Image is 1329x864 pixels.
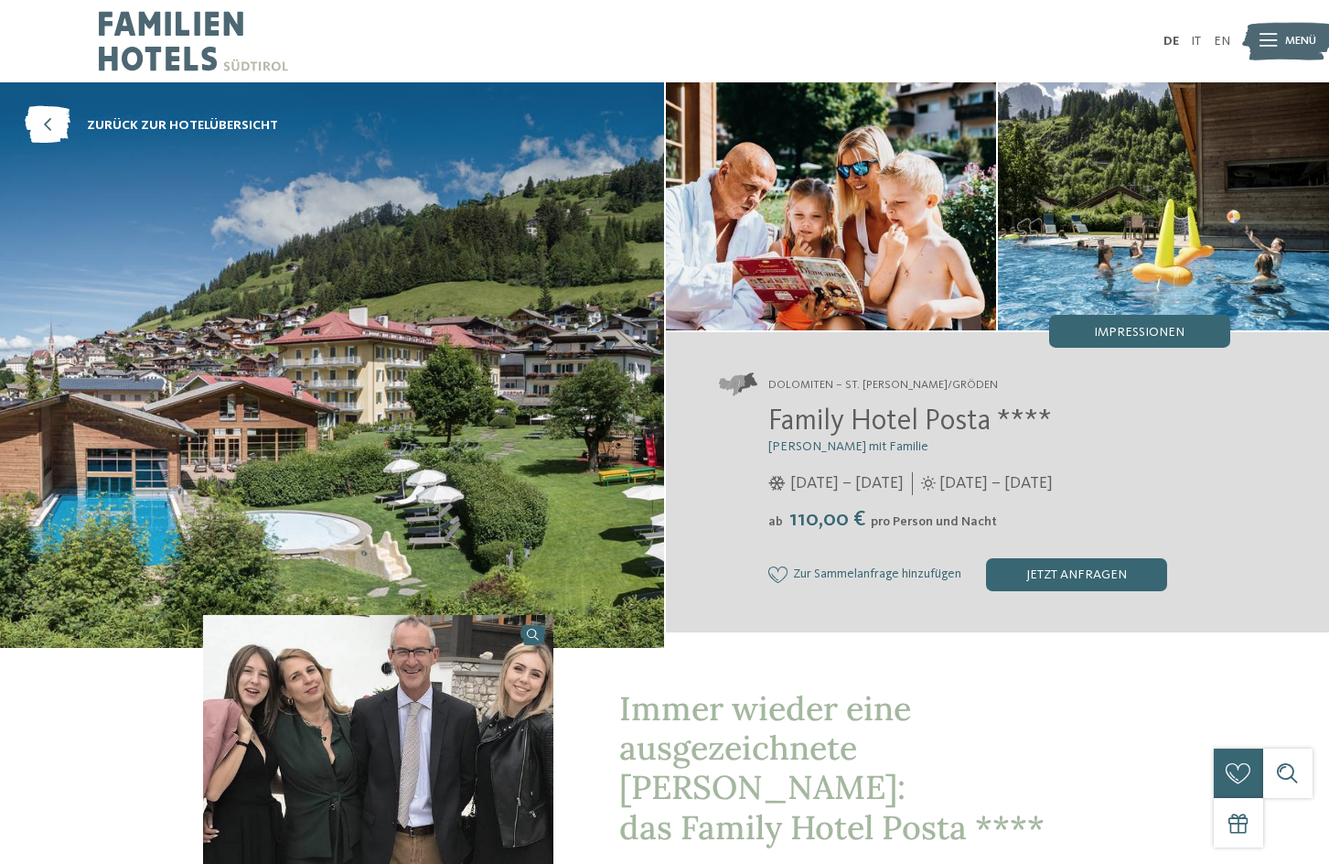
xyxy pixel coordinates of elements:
[768,440,928,453] span: [PERSON_NAME] mit Familie
[793,567,961,582] span: Zur Sammelanfrage hinzufügen
[785,509,869,531] span: 110,00 €
[998,82,1329,330] img: Familienhotel in Gröden: ein besonderer Ort
[986,558,1167,591] div: jetzt anfragen
[1214,35,1230,48] a: EN
[619,687,1045,848] span: Immer wieder eine ausgezeichnete [PERSON_NAME]: das Family Hotel Posta ****
[790,472,904,495] span: [DATE] – [DATE]
[87,116,278,135] span: zurück zur Hotelübersicht
[871,515,997,528] span: pro Person und Nacht
[768,377,998,394] span: Dolomiten – St. [PERSON_NAME]/Gröden
[939,472,1053,495] span: [DATE] – [DATE]
[768,476,786,491] i: Öffnungszeiten im Winter
[666,82,997,330] img: Familienhotel in Gröden: ein besonderer Ort
[1285,33,1316,49] span: Menü
[1191,35,1201,48] a: IT
[768,407,1052,437] span: Family Hotel Posta ****
[1094,326,1184,339] span: Impressionen
[768,515,783,528] span: ab
[1163,35,1179,48] a: DE
[25,107,278,145] a: zurück zur Hotelübersicht
[921,476,936,491] i: Öffnungszeiten im Sommer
